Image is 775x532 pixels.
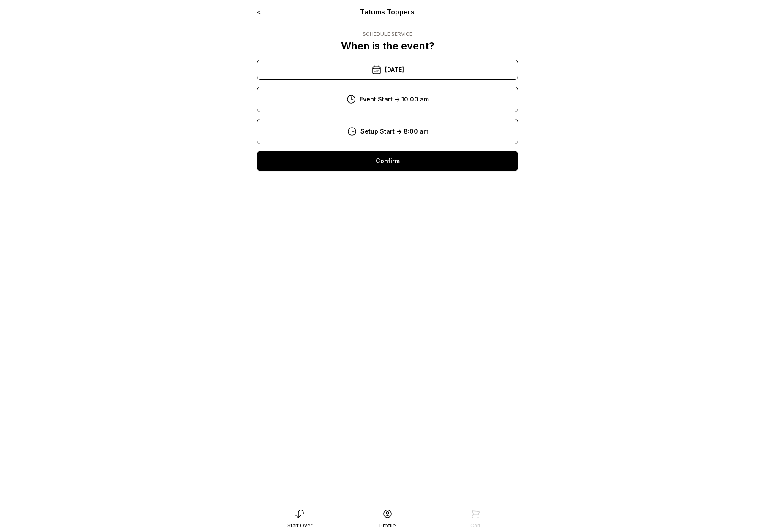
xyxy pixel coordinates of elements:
[470,522,480,529] div: Cart
[379,522,396,529] div: Profile
[287,522,312,529] div: Start Over
[309,7,466,17] div: Tatums Toppers
[257,8,261,16] a: <
[257,60,518,80] div: [DATE]
[341,39,434,53] p: When is the event?
[341,31,434,38] div: Schedule Service
[257,151,518,171] div: Confirm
